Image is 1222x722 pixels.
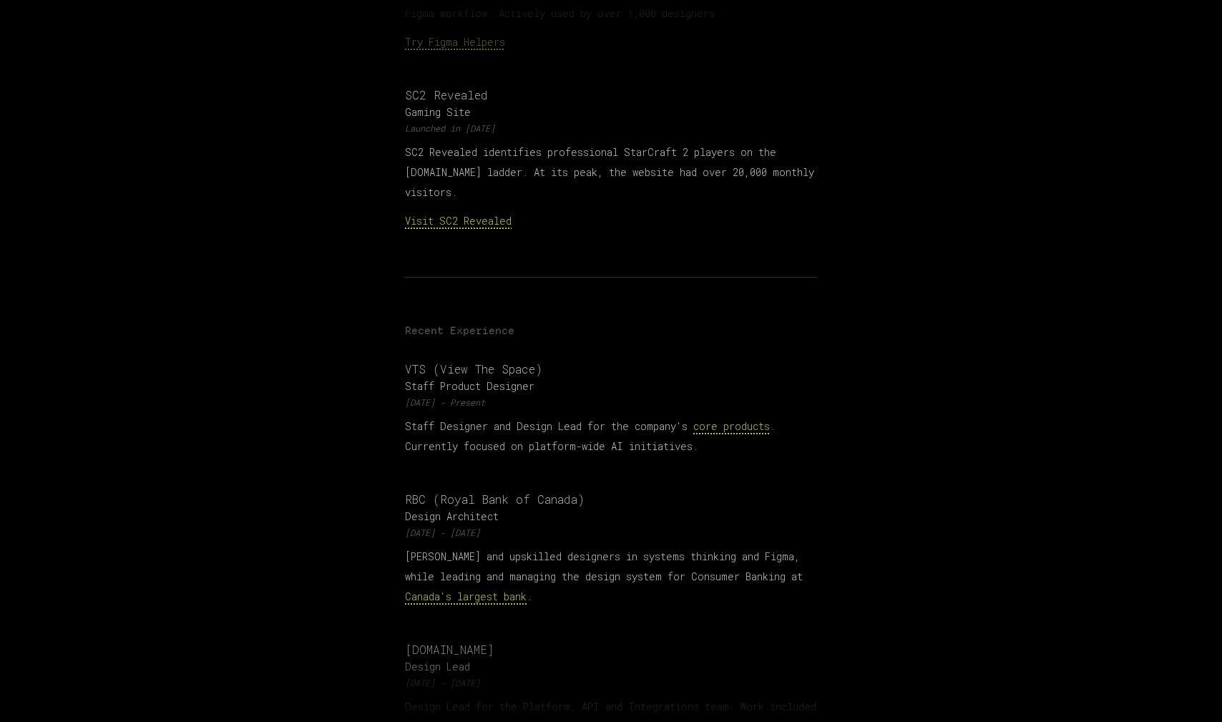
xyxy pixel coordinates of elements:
[405,323,817,338] h2: Recent Experience
[405,641,817,658] h3: [DOMAIN_NAME]
[405,142,817,203] p: SC2 Revealed identifies professional StarCraft 2 players on the [DOMAIN_NAME] ladder. At its peak...
[405,379,817,394] p: Staff Product Designer
[405,660,817,674] p: Design Lead
[405,590,527,603] a: Canada's largest bank
[693,419,770,433] a: core products
[405,677,817,688] p: [DATE] - [DATE]
[405,35,505,49] a: Try Figma Helpers
[405,105,817,119] p: Gaming Site
[405,416,817,457] p: Staff Designer and Design Lead for the company's . Currently focused on platform-wide AI initiati...
[405,361,817,378] h3: VTS (View The Space)
[405,122,817,134] p: Launched in [DATE]
[405,491,817,508] h3: RBC (Royal Bank of Canada)
[405,214,512,228] a: Visit SC2 Revealed
[405,87,817,104] h3: SC2 Revealed
[405,509,817,524] p: Design Architect
[405,547,817,607] p: [PERSON_NAME] and upskilled designers in systems thinking and Figma, while leading and managing t...
[405,527,817,538] p: [DATE] - [DATE]
[405,396,817,408] p: [DATE] - Present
